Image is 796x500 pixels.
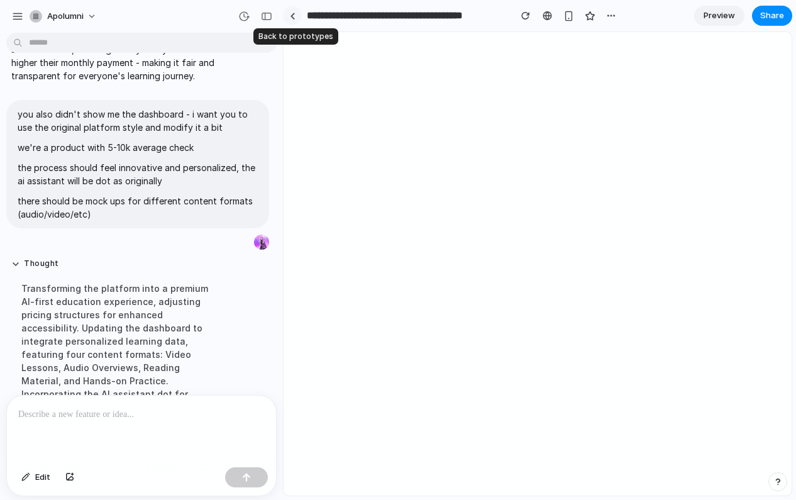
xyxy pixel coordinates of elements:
span: Share [760,9,784,22]
p: there should be mock ups for different content formats (audio/video/etc) [18,194,258,221]
button: Share [752,6,792,26]
span: apolumni [47,10,84,23]
p: the process should feel innovative and personalized, the ai assistant will be dot as originally [18,161,258,187]
span: Preview [704,9,735,22]
p: we're a product with 5-10k average check [18,141,258,154]
p: you also didn't show me the dashboard - i want you to use the original platform style and modify ... [18,108,258,134]
span: Edit [35,471,50,484]
button: Edit [15,467,57,487]
a: Preview [694,6,744,26]
div: Back to prototypes [253,28,338,45]
button: apolumni [25,6,103,26]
